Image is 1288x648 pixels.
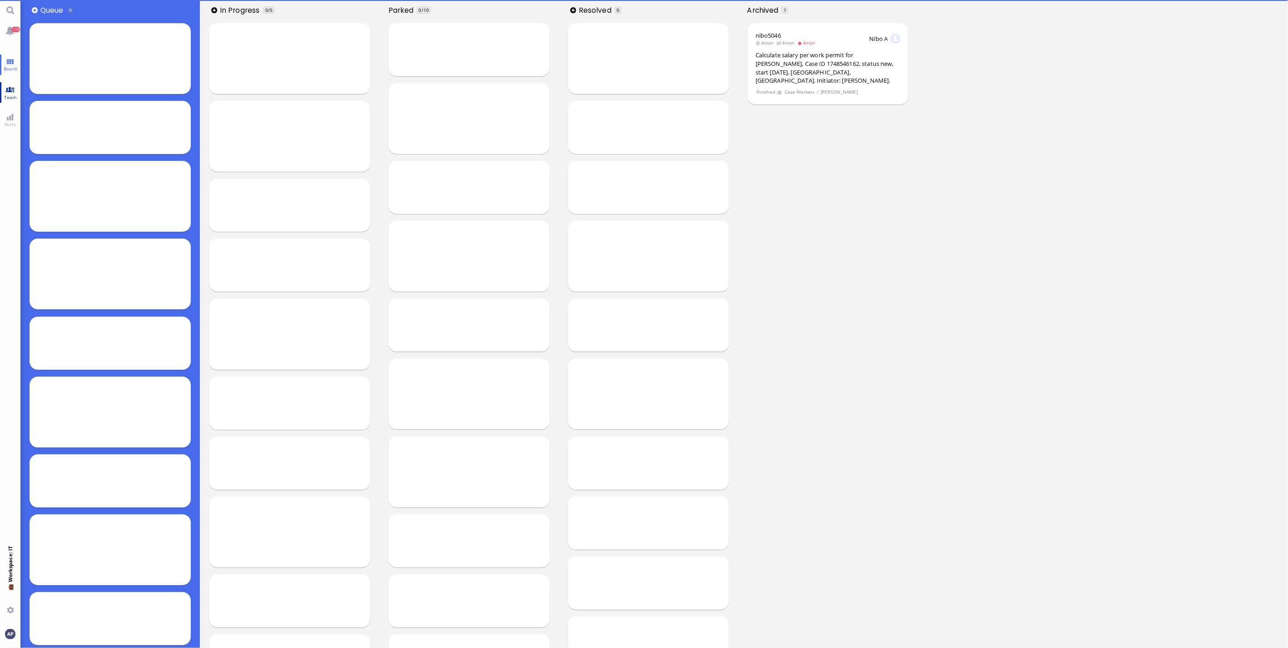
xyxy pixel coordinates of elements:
[422,7,429,13] span: /10
[1,65,19,72] span: Board
[797,40,818,46] span: 4mon
[2,121,18,127] span: Stats
[776,40,797,46] span: 4mon
[40,5,66,15] span: Queue
[388,5,417,15] span: Parked
[32,7,38,13] button: Add
[784,7,786,13] span: 1
[211,7,217,13] button: Add
[220,5,263,15] span: In progress
[784,88,815,96] span: Case Workers
[617,7,619,13] span: 0
[11,27,20,32] span: 170
[2,94,19,100] span: Team
[265,7,268,13] span: 0
[7,583,14,603] span: 💼 Workspace: IT
[890,34,900,44] img: NA
[816,88,819,96] span: /
[69,7,72,13] span: 0
[821,88,858,96] span: [PERSON_NAME]
[570,7,576,13] button: Add
[870,35,888,43] span: Nibo A
[756,31,781,40] a: nibo5046
[579,5,615,15] span: Resolved
[268,7,273,13] span: /5
[756,40,776,46] span: 4mon
[5,629,15,639] img: You
[756,51,900,85] div: Calculate salary per work permit for [PERSON_NAME], Case ID 1748546162, status new, start [DATE],...
[756,88,775,96] span: Finished
[419,7,422,13] span: 0
[747,5,782,15] span: Archived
